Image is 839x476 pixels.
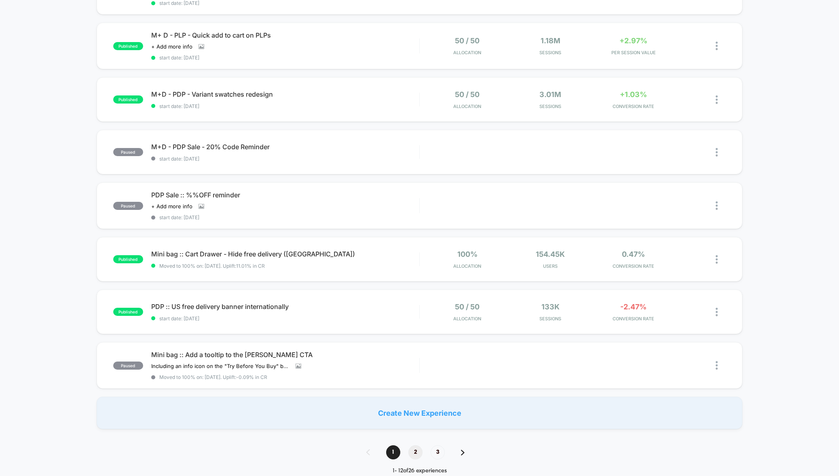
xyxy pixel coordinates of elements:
[453,50,481,55] span: Allocation
[151,363,290,369] span: Including an info icon on the "Try Before You Buy" button
[113,362,143,370] span: paused
[511,263,590,269] span: Users
[622,250,645,258] span: 0.47%
[511,50,590,55] span: Sessions
[716,361,718,370] img: close
[453,104,481,109] span: Allocation
[151,55,419,61] span: start date: [DATE]
[151,351,419,359] span: Mini bag :: Add a tooltip to the [PERSON_NAME] CTA
[620,303,647,311] span: -2.47%
[594,263,673,269] span: CONVERSION RATE
[594,104,673,109] span: CONVERSION RATE
[151,214,419,220] span: start date: [DATE]
[113,202,143,210] span: paused
[461,450,465,455] img: pagination forward
[536,250,565,258] span: 154.45k
[539,90,561,99] span: 3.01M
[716,95,718,104] img: close
[455,90,480,99] span: 50 / 50
[594,316,673,322] span: CONVERSION RATE
[151,90,419,98] span: M+D - PDP - Variant swatches redesign
[716,42,718,50] img: close
[453,316,481,322] span: Allocation
[716,308,718,316] img: close
[408,445,423,459] span: 2
[151,156,419,162] span: start date: [DATE]
[113,95,143,104] span: published
[151,31,419,39] span: M+ D - PLP - Quick add to cart on PLPs
[455,303,480,311] span: 50 / 50
[151,103,419,109] span: start date: [DATE]
[457,250,478,258] span: 100%
[151,191,419,199] span: PDP Sale :: %%OFF reminder
[159,263,265,269] span: Moved to 100% on: [DATE] . Uplift: 11.01% in CR
[620,90,647,99] span: +1.03%
[151,315,419,322] span: start date: [DATE]
[113,308,143,316] span: published
[716,255,718,264] img: close
[159,374,267,380] span: Moved to 100% on: [DATE] . Uplift: -0.09% in CR
[541,36,560,45] span: 1.18M
[431,445,445,459] span: 3
[541,303,560,311] span: 133k
[113,42,143,50] span: published
[511,104,590,109] span: Sessions
[113,255,143,263] span: published
[151,303,419,311] span: PDP :: US free delivery banner internationally
[511,316,590,322] span: Sessions
[453,263,481,269] span: Allocation
[151,203,192,209] span: + Add more info
[151,143,419,151] span: M+D - PDP Sale - 20% Code Reminder
[386,445,400,459] span: 1
[97,397,743,429] div: Create New Experience
[594,50,673,55] span: PER SESSION VALUE
[358,468,481,474] div: 1 - 12 of 26 experiences
[151,250,419,258] span: Mini bag :: Cart Drawer - Hide free delivery ([GEOGRAPHIC_DATA])
[716,148,718,157] img: close
[455,36,480,45] span: 50 / 50
[619,36,647,45] span: +2.97%
[151,43,192,50] span: + Add more info
[716,201,718,210] img: close
[113,148,143,156] span: paused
